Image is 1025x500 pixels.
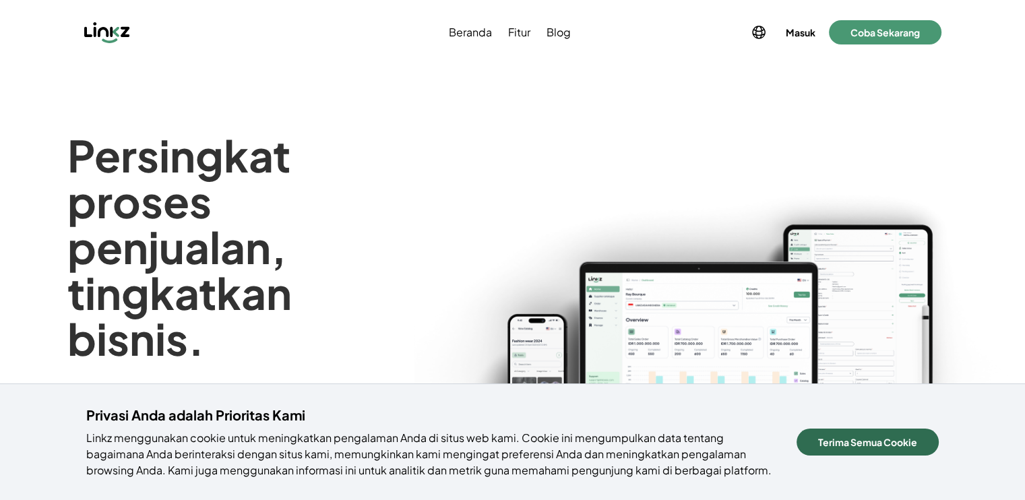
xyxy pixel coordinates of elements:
span: Beranda [449,24,492,40]
h4: Privasi Anda adalah Prioritas Kami [86,406,780,425]
button: Masuk [783,23,818,42]
span: Fitur [508,24,530,40]
span: Blog [547,24,571,40]
img: Linkz logo [84,22,130,43]
button: Terima Semua Cookie [797,429,939,456]
a: Blog [544,24,573,40]
a: Beranda [446,24,495,40]
button: Coba Sekarang [829,20,941,44]
h1: Persingkat proses penjualan, tingkatkan bisnis. [67,132,423,361]
p: Linkz menggunakan cookie untuk meningkatkan pengalaman Anda di situs web kami. Cookie ini mengump... [86,430,780,478]
a: Fitur [505,24,533,40]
